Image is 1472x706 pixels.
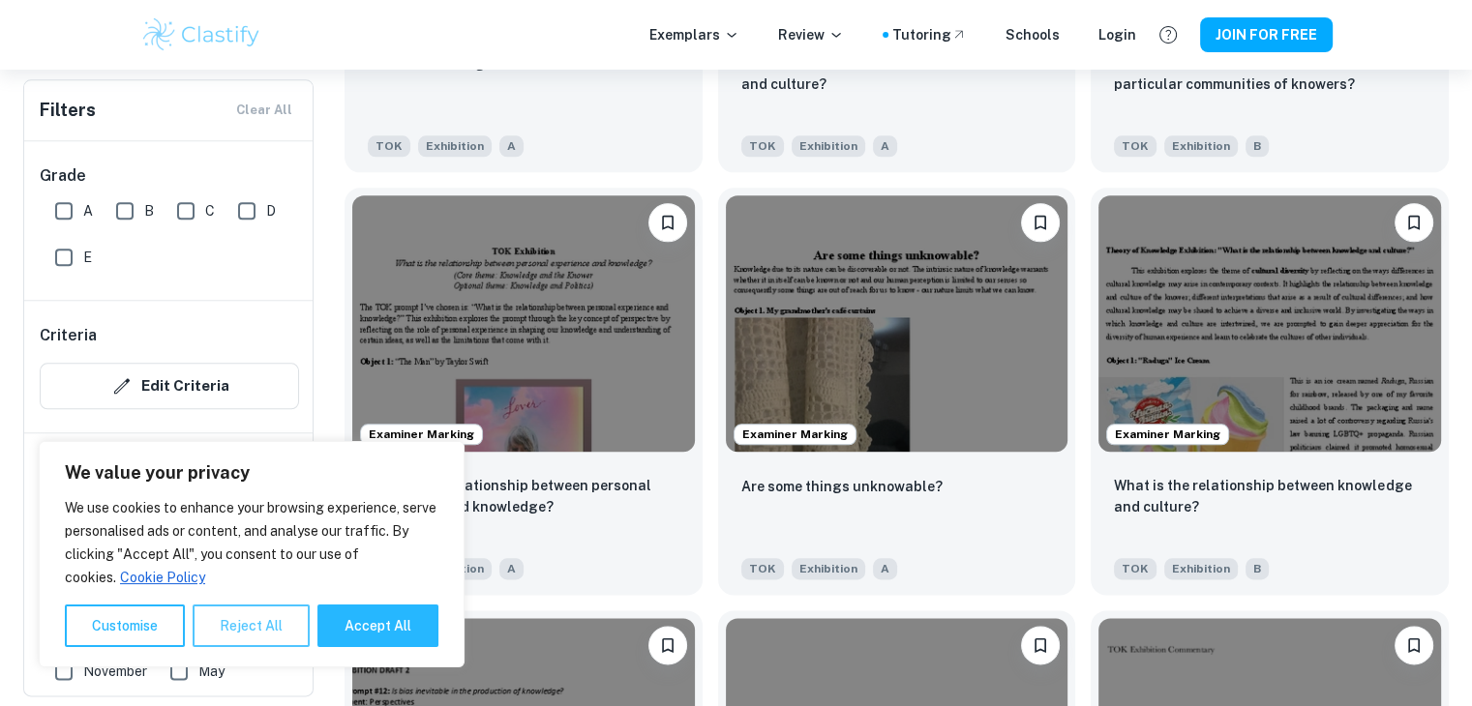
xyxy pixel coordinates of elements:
[1164,558,1238,579] span: Exhibition
[1098,195,1441,452] img: TOK Exhibition example thumbnail: What is the relationship between knowled
[65,461,438,485] p: We value your privacy
[741,52,1053,95] p: What is the relationship between knowledge and culture?
[741,135,784,157] span: TOK
[892,24,967,45] a: Tutoring
[205,200,215,221] span: C
[368,135,410,157] span: TOK
[1114,475,1426,517] p: What is the relationship between knowledge and culture?
[1098,24,1136,45] a: Login
[40,363,299,409] button: Edit Criteria
[1152,18,1185,51] button: Help and Feedback
[1107,426,1228,443] span: Examiner Marking
[1091,188,1449,595] a: Examiner MarkingPlease log in to bookmark exemplarsWhat is the relationship between knowledge and...
[1114,558,1157,579] span: TOK
[499,135,524,157] span: A
[140,15,263,54] img: Clastify logo
[1021,626,1060,664] button: Please log in to bookmark exemplars
[1006,24,1060,45] a: Schools
[1246,135,1269,157] span: B
[119,569,206,586] a: Cookie Policy
[345,188,703,595] a: Examiner MarkingPlease log in to bookmark exemplarsWhat is the relationship between personal expe...
[1114,135,1157,157] span: TOK
[792,135,865,157] span: Exhibition
[649,24,739,45] p: Exemplars
[144,200,154,221] span: B
[873,558,897,579] span: A
[83,661,147,682] span: November
[735,426,856,443] span: Examiner Marking
[1395,203,1433,242] button: Please log in to bookmark exemplars
[198,661,225,682] span: May
[40,97,96,124] h6: Filters
[65,604,185,647] button: Customise
[718,188,1076,595] a: Examiner MarkingPlease log in to bookmark exemplarsAre some things unknowable?TOKExhibitionA
[193,604,310,647] button: Reject All
[266,200,276,221] span: D
[368,475,679,517] p: What is the relationship between personal experience and knowledge?
[1164,135,1238,157] span: Exhibition
[648,626,687,664] button: Please log in to bookmark exemplars
[726,195,1068,452] img: TOK Exhibition example thumbnail: Are some things unknowable?
[40,164,299,188] h6: Grade
[1021,203,1060,242] button: Please log in to bookmark exemplars
[741,476,943,497] p: Are some things unknowable?
[873,135,897,157] span: A
[1200,17,1333,52] button: JOIN FOR FREE
[418,135,492,157] span: Exhibition
[499,558,524,579] span: A
[39,441,465,667] div: We value your privacy
[741,558,784,579] span: TOK
[83,200,93,221] span: A
[361,426,482,443] span: Examiner Marking
[40,324,97,347] h6: Criteria
[65,496,438,589] p: We use cookies to enhance your browsing experience, serve personalised ads or content, and analys...
[778,24,844,45] p: Review
[1114,52,1426,95] p: Does some knowledge belong only to particular communities of knowers?
[352,195,695,452] img: TOK Exhibition example thumbnail: What is the relationship between persona
[317,604,438,647] button: Accept All
[792,558,865,579] span: Exhibition
[648,203,687,242] button: Please log in to bookmark exemplars
[1246,558,1269,579] span: B
[1395,626,1433,664] button: Please log in to bookmark exemplars
[83,247,92,268] span: E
